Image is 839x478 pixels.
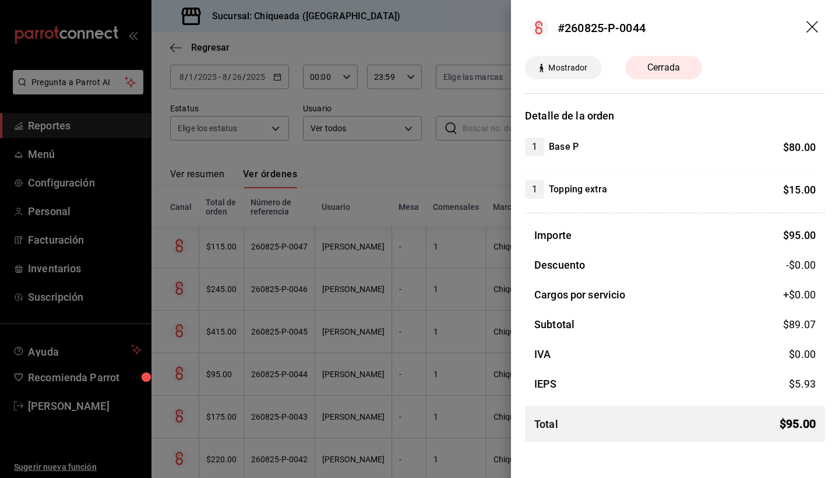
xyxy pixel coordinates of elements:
h3: IEPS [534,376,557,392]
h3: Descuento [534,257,585,273]
button: drag [806,21,820,35]
h4: Topping extra [549,182,607,196]
span: $ 5.93 [789,378,816,390]
h3: IVA [534,346,551,362]
div: #260825-P-0044 [558,19,646,37]
span: 1 [525,140,544,154]
span: -$0.00 [786,257,816,273]
span: $ 89.07 [783,318,816,331]
h3: Detalle de la orden [525,108,825,124]
h4: Base P [549,140,579,154]
span: $ 0.00 [789,348,816,360]
span: 1 [525,182,544,196]
h3: Subtotal [534,317,574,332]
span: $ 95.00 [783,229,816,241]
h3: Importe [534,227,572,243]
span: Cerrada [640,61,687,75]
span: $ 15.00 [783,184,816,196]
span: +$ 0.00 [783,287,816,303]
span: $ 95.00 [780,415,816,433]
span: Mostrador [544,62,592,74]
h3: Total [534,416,558,432]
h3: Cargos por servicio [534,287,626,303]
span: $ 80.00 [783,141,816,153]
